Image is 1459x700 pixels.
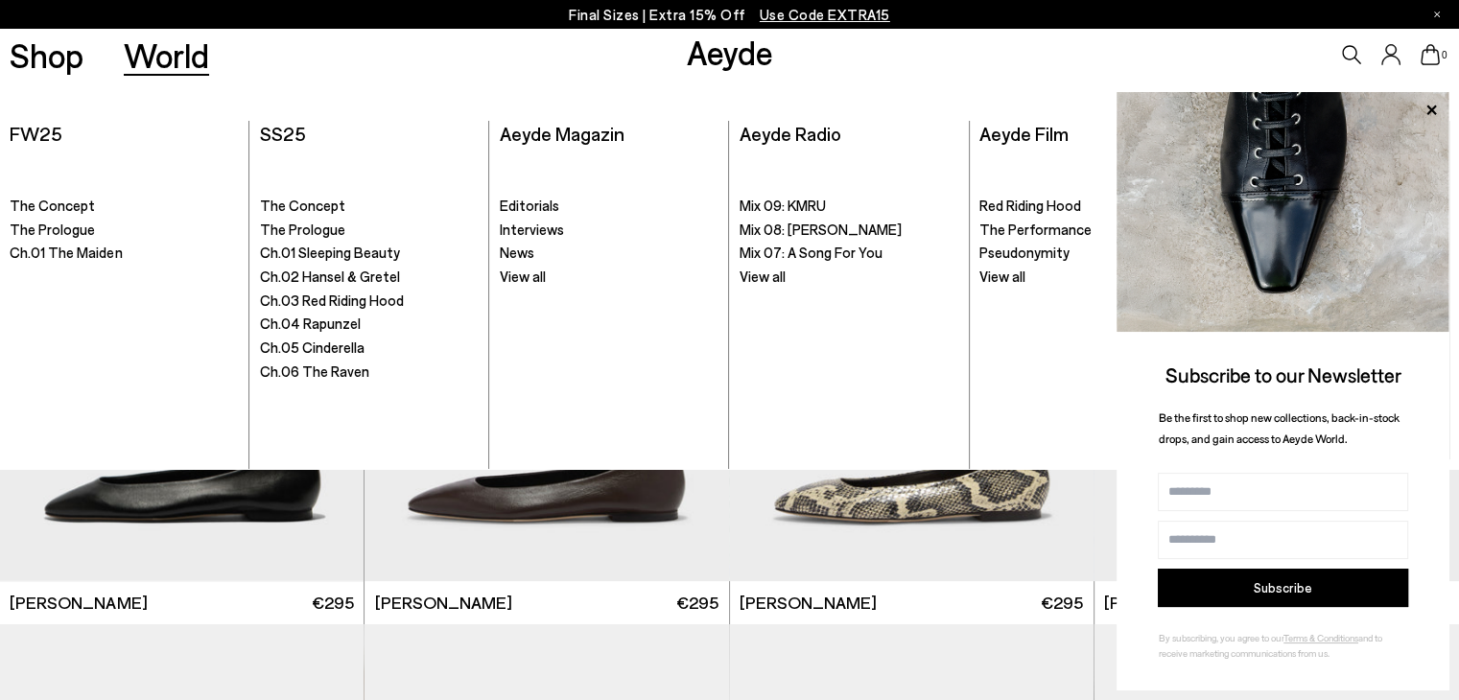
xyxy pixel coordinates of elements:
[740,268,786,285] span: View all
[740,244,958,263] a: Mix 07: A Song For You
[740,197,826,214] span: Mix 09: KMRU
[760,6,890,23] span: Navigate to /collections/ss25-final-sizes
[260,338,365,356] span: Ch.05 Cinderella
[260,244,479,263] a: Ch.01 Sleeping Beauty
[260,221,479,240] a: The Prologue
[500,268,718,287] a: View all
[260,197,479,216] a: The Concept
[1117,92,1449,332] img: ca3f721fb6ff708a270709c41d776025.jpg
[1159,410,1400,446] span: Be the first to shop new collections, back-in-stock drops, and gain access to Aeyde World.
[500,244,534,261] span: News
[500,122,624,145] a: Aeyde Magazin
[1104,591,1241,615] span: [PERSON_NAME]
[260,338,479,358] a: Ch.05 Cinderella
[10,221,95,238] span: The Prologue
[1440,50,1449,60] span: 0
[1158,569,1408,607] button: Subscribe
[260,362,479,382] a: Ch.06 The Raven
[740,244,882,261] span: Mix 07: A Song For You
[979,197,1199,216] a: Red Riding Hood
[500,221,718,240] a: Interviews
[260,292,404,309] span: Ch.03 Red Riding Hood
[1094,581,1459,624] a: [PERSON_NAME] €295
[10,122,62,145] a: FW25
[1421,44,1440,65] a: 0
[740,197,958,216] a: Mix 09: KMRU
[979,122,1069,145] a: Aeyde Film
[10,591,147,615] span: [PERSON_NAME]
[979,197,1081,214] span: Red Riding Hood
[260,197,345,214] span: The Concept
[500,268,546,285] span: View all
[124,38,209,72] a: World
[979,268,1199,287] a: View all
[569,3,890,27] p: Final Sizes | Extra 15% Off
[10,244,239,263] a: Ch.01 The Maiden
[10,197,95,214] span: The Concept
[687,32,773,72] a: Aeyde
[365,581,728,624] a: [PERSON_NAME] €295
[740,268,958,287] a: View all
[1041,591,1083,615] span: €295
[979,244,1070,261] span: Pseudonymity
[260,292,479,311] a: Ch.03 Red Riding Hood
[260,221,345,238] span: The Prologue
[260,315,479,334] a: Ch.04 Rapunzel
[260,122,306,145] a: SS25
[260,244,400,261] span: Ch.01 Sleeping Beauty
[312,591,354,615] span: €295
[500,197,559,214] span: Editorials
[500,221,564,238] span: Interviews
[500,197,718,216] a: Editorials
[676,591,718,615] span: €295
[1159,632,1283,643] span: By subscribing, you agree to our
[740,591,877,615] span: [PERSON_NAME]
[375,591,512,615] span: [PERSON_NAME]
[500,244,718,263] a: News
[260,268,400,285] span: Ch.02 Hansel & Gretel
[10,38,83,72] a: Shop
[979,244,1199,263] a: Pseudonymity
[1165,362,1401,386] span: Subscribe to our Newsletter
[1283,632,1358,643] a: Terms & Conditions
[979,221,1199,240] a: The Performance
[10,197,239,216] a: The Concept
[740,221,958,240] a: Mix 08: [PERSON_NAME]
[979,221,1092,238] span: The Performance
[10,244,122,261] span: Ch.01 The Maiden
[979,268,1025,285] span: View all
[740,221,902,238] span: Mix 08: [PERSON_NAME]
[260,362,369,380] span: Ch.06 The Raven
[260,315,361,332] span: Ch.04 Rapunzel
[730,581,1094,624] a: [PERSON_NAME] €295
[10,221,239,240] a: The Prologue
[260,268,479,287] a: Ch.02 Hansel & Gretel
[740,122,841,145] a: Aeyde Radio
